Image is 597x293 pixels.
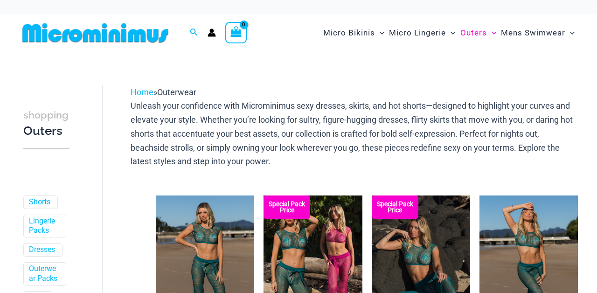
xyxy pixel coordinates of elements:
[565,21,575,45] span: Menu Toggle
[389,21,446,45] span: Micro Lingerie
[501,21,565,45] span: Mens Swimwear
[319,17,578,49] nav: Site Navigation
[29,216,59,236] a: Lingerie Packs
[29,264,59,284] a: Outerwear Packs
[190,27,198,39] a: Search icon link
[487,21,496,45] span: Menu Toggle
[372,201,418,213] b: Special Pack Price
[460,21,487,45] span: Outers
[264,201,310,213] b: Special Pack Price
[131,99,578,168] p: Unleash your confidence with Microminimus sexy dresses, skirts, and hot shorts—designed to highli...
[29,197,50,207] a: Shorts
[458,19,499,47] a: OutersMenu ToggleMenu Toggle
[225,22,247,43] a: View Shopping Cart, empty
[131,87,153,97] a: Home
[131,87,196,97] span: »
[321,19,387,47] a: Micro BikinisMenu ToggleMenu Toggle
[19,22,172,43] img: MM SHOP LOGO FLAT
[323,21,375,45] span: Micro Bikinis
[157,87,196,97] span: Outerwear
[23,107,69,139] h3: Outers
[375,21,384,45] span: Menu Toggle
[23,109,69,121] span: shopping
[208,28,216,37] a: Account icon link
[446,21,455,45] span: Menu Toggle
[387,19,458,47] a: Micro LingerieMenu ToggleMenu Toggle
[499,19,577,47] a: Mens SwimwearMenu ToggleMenu Toggle
[29,245,55,255] a: Dresses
